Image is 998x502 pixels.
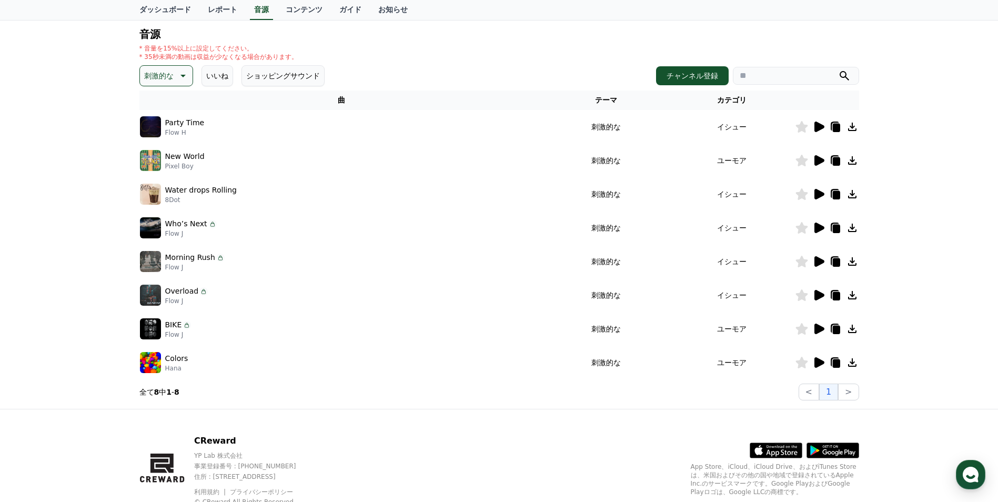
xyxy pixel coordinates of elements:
[543,312,669,346] td: 刺激的な
[140,217,161,238] img: music
[165,319,182,330] p: BIKE
[156,349,182,358] span: Settings
[819,384,838,400] button: 1
[543,110,669,144] td: 刺激的な
[166,388,172,396] strong: 1
[669,312,795,346] td: ユーモア
[543,144,669,177] td: 刺激的な
[165,286,199,297] p: Overload
[140,285,161,306] img: music
[194,435,317,447] p: CReward
[165,263,225,272] p: Flow J
[691,463,859,496] p: App Store、iCloud、iCloud Drive、およびiTunes Storeは、米国およびその他の国や地域で登録されているApple Inc.のサービスマークです。Google P...
[144,68,174,83] p: 刺激的な
[669,346,795,379] td: ユーモア
[139,387,179,397] p: 全て 中 -
[543,278,669,312] td: 刺激的な
[3,334,69,360] a: Home
[165,297,208,305] p: Flow J
[140,184,161,205] img: music
[543,346,669,379] td: 刺激的な
[669,211,795,245] td: イシュー
[140,116,161,137] img: music
[165,117,205,128] p: Party Time
[139,28,859,40] h4: 音源
[165,151,205,162] p: New World
[27,349,45,358] span: Home
[140,352,161,373] img: music
[799,384,819,400] button: <
[139,65,193,86] button: 刺激的な
[165,196,237,204] p: 8Dot
[165,185,237,196] p: Water drops Rolling
[140,150,161,171] img: music
[165,353,188,364] p: Colors
[656,66,729,85] button: チャンネル登録
[194,462,317,470] p: 事業登録番号 : [PHONE_NUMBER]
[139,91,543,110] th: 曲
[69,334,136,360] a: Messages
[201,65,233,86] button: いいね
[140,251,161,272] img: music
[543,211,669,245] td: 刺激的な
[165,330,191,339] p: Flow J
[543,91,669,110] th: テーマ
[165,252,215,263] p: Morning Rush
[669,144,795,177] td: ユーモア
[165,229,217,238] p: Flow J
[669,278,795,312] td: イシュー
[139,53,298,61] p: * 35秒未満の動画は収益が少なくなる場合があります。
[543,177,669,211] td: 刺激的な
[154,388,159,396] strong: 8
[87,350,118,358] span: Messages
[165,128,205,137] p: Flow H
[838,384,859,400] button: >
[194,473,317,481] p: 住所 : [STREET_ADDRESS]
[543,245,669,278] td: 刺激的な
[669,110,795,144] td: イシュー
[140,318,161,339] img: music
[165,364,188,373] p: Hana
[669,91,795,110] th: カテゴリ
[136,334,202,360] a: Settings
[194,488,227,496] a: 利用規約
[165,162,205,170] p: Pixel Boy
[165,218,207,229] p: Who’s Next
[669,245,795,278] td: イシュー
[194,451,317,460] p: YP Lab 株式会社
[241,65,325,86] button: ショッピングサウンド
[174,388,179,396] strong: 8
[230,488,293,496] a: プライバシーポリシー
[139,44,298,53] p: * 音量を15%以上に設定してください。
[669,177,795,211] td: イシュー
